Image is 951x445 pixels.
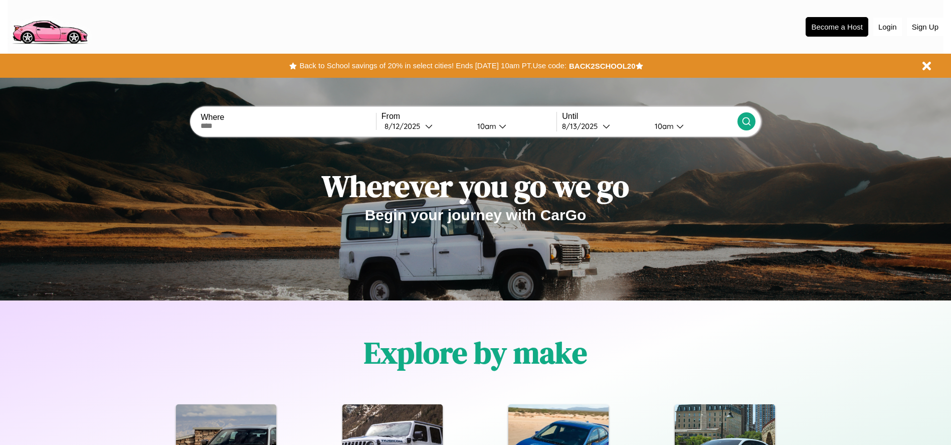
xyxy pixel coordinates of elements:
b: BACK2SCHOOL20 [569,62,636,70]
label: From [382,112,556,121]
img: logo [8,5,92,47]
button: Back to School savings of 20% in select cities! Ends [DATE] 10am PT.Use code: [297,59,568,73]
button: Become a Host [806,17,868,37]
button: 10am [647,121,737,131]
div: 8 / 13 / 2025 [562,121,603,131]
label: Until [562,112,737,121]
button: 8/12/2025 [382,121,469,131]
div: 8 / 12 / 2025 [385,121,425,131]
div: 10am [472,121,499,131]
h1: Explore by make [364,332,587,373]
button: Sign Up [907,18,943,36]
button: 10am [469,121,557,131]
button: Login [873,18,902,36]
label: Where [201,113,375,122]
div: 10am [650,121,676,131]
